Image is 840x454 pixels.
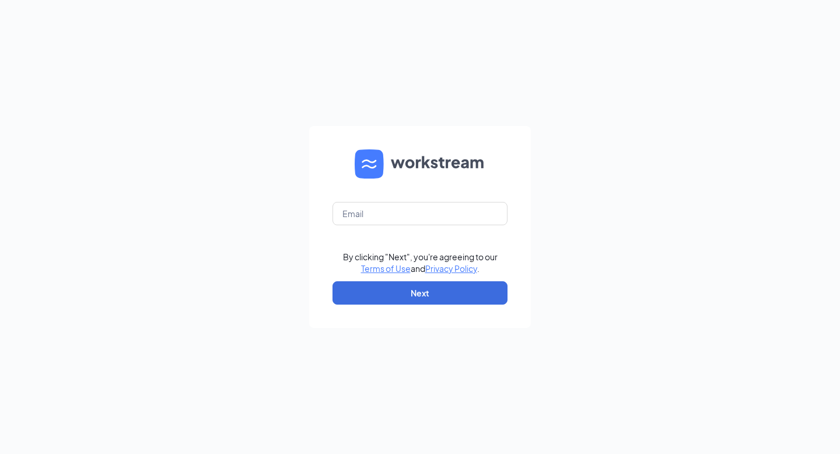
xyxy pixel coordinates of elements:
a: Terms of Use [361,263,411,274]
div: By clicking "Next", you're agreeing to our and . [343,251,498,274]
input: Email [332,202,508,225]
button: Next [332,281,508,305]
a: Privacy Policy [425,263,477,274]
img: WS logo and Workstream text [355,149,485,179]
